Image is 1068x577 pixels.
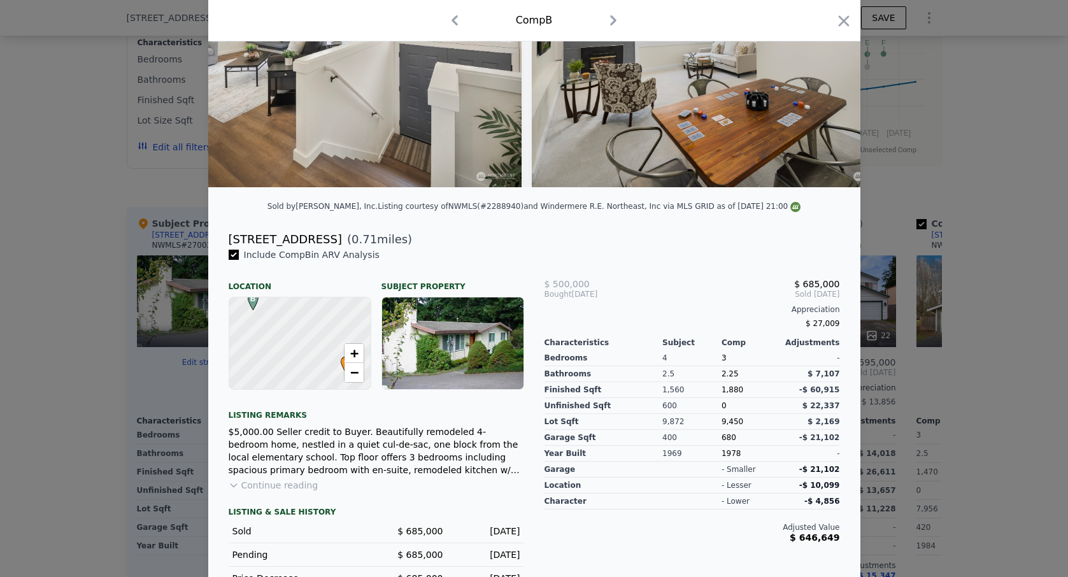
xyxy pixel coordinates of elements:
span: 0 [722,401,727,410]
div: 2.5 [662,366,722,382]
span: $ 685,000 [397,550,443,560]
div: Comp [722,338,781,348]
span: -$ 10,099 [799,481,840,490]
div: 9,872 [662,414,722,430]
span: -$ 21,102 [799,465,840,474]
div: [STREET_ADDRESS] [229,231,342,248]
span: 680 [722,433,736,442]
div: garage [545,462,663,478]
div: Sold by [PERSON_NAME], Inc . [267,202,378,211]
div: 1978 [722,446,781,462]
span: + [350,345,358,361]
div: Garage Sqft [545,430,663,446]
div: Listing courtesy of NWMLS (#2288940) and Windermere R.E. Northeast, Inc via MLS GRID as of [DATE]... [378,202,801,211]
div: 2.25 [722,366,781,382]
div: Finished Sqft [545,382,663,398]
span: ( miles) [342,231,412,248]
div: Lot Sqft [545,414,663,430]
div: - [781,446,840,462]
span: • [338,352,355,371]
div: B [245,293,252,301]
span: -$ 4,856 [804,497,839,506]
span: $ 2,169 [808,417,839,426]
div: $5,000.00 Seller credit to Buyer. Beautifully remodeled 4-bedroom home, nestled in a quiet cul-de... [229,425,524,476]
a: Zoom out [345,363,364,382]
div: 400 [662,430,722,446]
div: Appreciation [545,304,840,315]
div: - lesser [722,480,751,490]
div: Bedrooms [545,350,663,366]
span: 9,450 [722,417,743,426]
div: LISTING & SALE HISTORY [229,507,524,520]
div: • [338,356,345,364]
div: [DATE] [545,289,643,299]
span: Bought [545,289,572,299]
div: Pending [232,548,366,561]
span: $ 685,000 [397,526,443,536]
span: Sold [DATE] [643,289,839,299]
span: 0.71 [352,232,377,246]
div: - lower [722,496,750,506]
div: 600 [662,398,722,414]
div: Location [229,271,371,292]
div: 4 [662,350,722,366]
span: -$ 21,102 [799,433,840,442]
span: Include Comp B in ARV Analysis [239,250,385,260]
div: Unfinished Sqft [545,398,663,414]
div: Subject Property [381,271,524,292]
div: [DATE] [453,525,520,538]
span: 3 [722,353,727,362]
span: -$ 60,915 [799,385,840,394]
span: B [245,293,262,304]
span: $ 7,107 [808,369,839,378]
div: Adjusted Value [545,522,840,532]
div: [DATE] [453,548,520,561]
span: $ 27,009 [806,319,839,328]
span: $ 22,337 [802,401,840,410]
div: Adjustments [781,338,840,348]
img: NWMLS Logo [790,202,801,212]
div: Subject [662,338,722,348]
div: Bathrooms [545,366,663,382]
div: Listing remarks [229,400,524,420]
span: $ 646,649 [790,532,839,543]
span: − [350,364,358,380]
span: $ 500,000 [545,279,590,289]
div: 1969 [662,446,722,462]
div: - [781,350,840,366]
a: Zoom in [345,344,364,363]
div: Comp B [516,13,553,28]
span: $ 685,000 [794,279,839,289]
div: - smaller [722,464,756,474]
span: 1,880 [722,385,743,394]
div: location [545,478,663,494]
div: Sold [232,525,366,538]
button: Continue reading [229,479,318,492]
div: Characteristics [545,338,663,348]
div: character [545,494,663,509]
div: Year Built [545,446,663,462]
div: 1,560 [662,382,722,398]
